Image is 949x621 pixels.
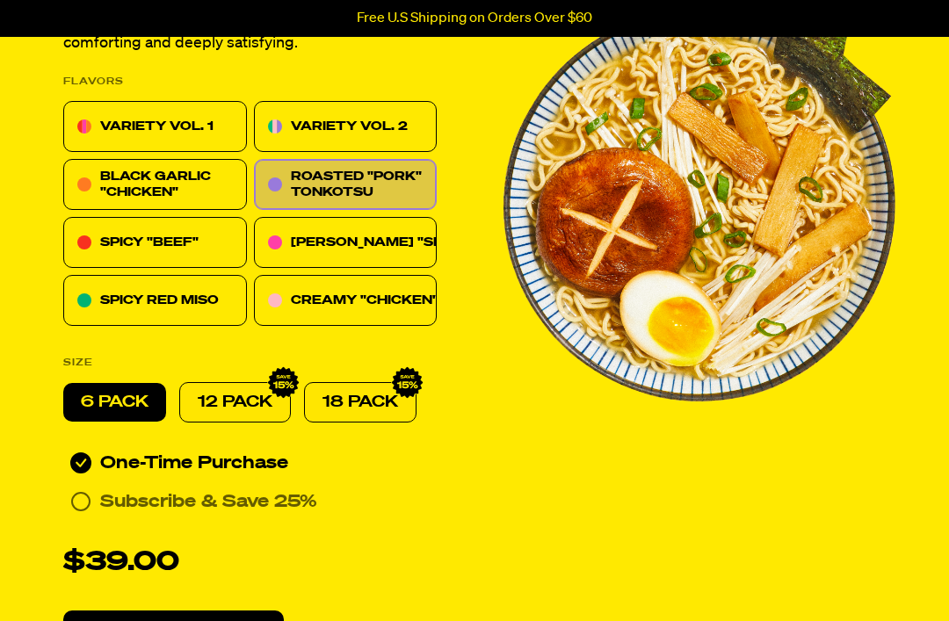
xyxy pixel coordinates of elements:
span: ROASTED "PORK" TONKOTSU [291,170,422,199]
span: One-Time Purchase [100,454,288,472]
div: SPICY "BEEF" [63,217,247,268]
img: icon-black-garlic-chicken.svg [77,177,91,191]
img: icon-variety-vol2.svg [268,119,282,134]
iframe: Marketing Popup [9,540,165,612]
p: 18 PACK [322,392,398,413]
div: [PERSON_NAME] "SHRIMP" [254,217,438,268]
p: CREAMY "CHICKEN" [291,290,438,311]
p: 12 PACK [198,392,272,413]
img: icon-variety-vol-1.svg [77,119,91,134]
p: Subscribe & Save 25% [100,491,317,512]
div: VARIETY VOL. 1 [63,101,247,152]
img: 0be15cd5-tom-youm-shrimp.svg [268,235,282,249]
p: VARIETY VOL. 1 [100,116,214,137]
img: fc2c7a02-spicy-red-miso.svg [77,293,91,307]
div: 12 PACK [179,382,291,422]
div: ROASTED "PORK" TONKOTSU [254,159,438,210]
img: c10dfa8e-creamy-chicken.svg [268,293,282,307]
p: SIZE [63,352,93,373]
div: BLACK GARLIC "CHICKEN" [63,159,247,210]
div: VARIETY VOL. 2 [254,101,438,152]
p: Free U.S Shipping on Orders Over $60 [357,11,592,26]
p: FLAVORS [63,71,124,92]
p: [PERSON_NAME] "SHRIMP" [291,232,487,253]
img: 7abd0c97-spicy-beef.svg [77,235,91,249]
div: SPICY RED MISO [63,275,247,326]
div: 18 PACK [304,382,417,422]
img: 57ed4456-roasted-pork-tonkotsu.svg [268,177,282,191]
p: VARIETY VOL. 2 [291,116,408,137]
p: SPICY "BEEF" [100,232,199,253]
div: CREAMY "CHICKEN" [254,275,438,326]
div: 6 PACK [63,383,166,422]
p: 6 PACK [81,392,149,413]
p: SPICY RED MISO [100,290,219,311]
span: BLACK GARLIC "CHICKEN" [100,170,211,199]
